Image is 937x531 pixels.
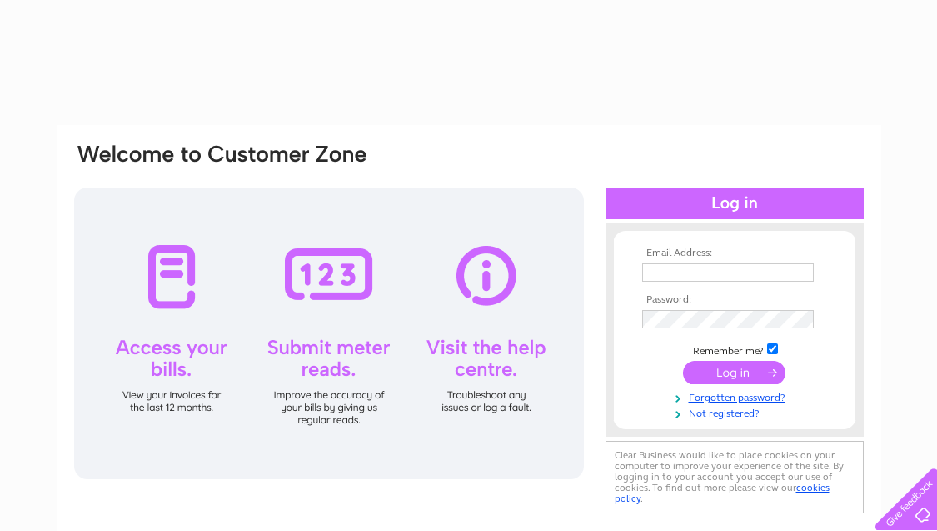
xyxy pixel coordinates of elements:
a: cookies policy [615,482,830,504]
td: Remember me? [638,341,831,358]
th: Email Address: [638,248,831,259]
a: Not registered? [642,404,831,420]
a: Forgotten password? [642,388,831,404]
input: Submit [683,361,785,384]
th: Password: [638,294,831,306]
div: Clear Business would like to place cookies on your computer to improve your experience of the sit... [606,441,864,513]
